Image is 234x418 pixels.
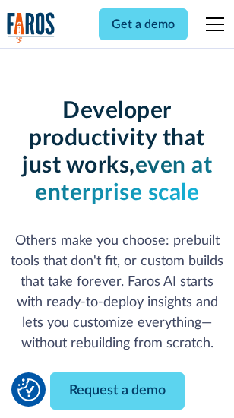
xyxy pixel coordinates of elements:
a: home [7,12,55,43]
strong: Developer productivity that just works, [22,100,205,177]
p: Others make you choose: prebuilt tools that don't fit, or custom builds that take forever. Faros ... [7,231,227,354]
img: Revisit consent button [17,378,40,401]
button: Cookie Settings [17,378,40,401]
div: menu [197,6,227,43]
img: Logo of the analytics and reporting company Faros. [7,12,55,43]
a: Get a demo [99,8,188,40]
a: Request a demo [50,372,185,410]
